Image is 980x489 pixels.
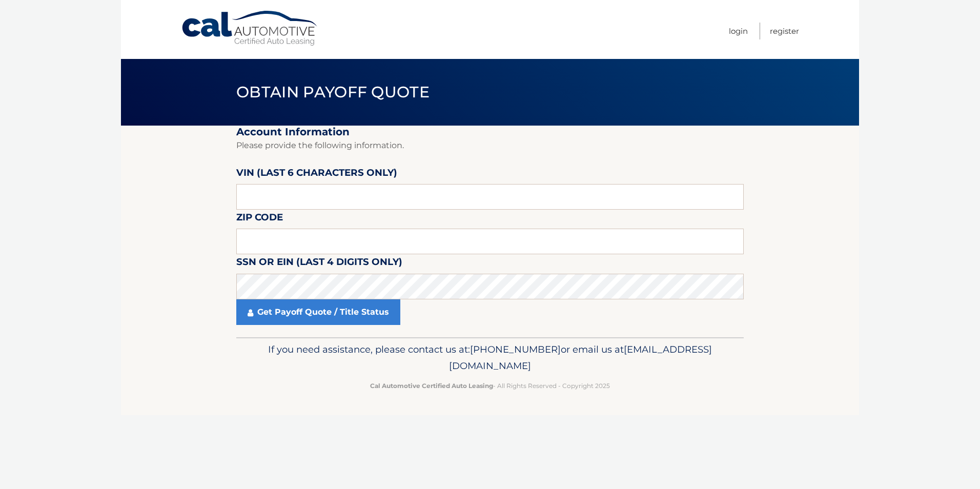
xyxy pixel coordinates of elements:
h2: Account Information [236,126,744,138]
a: Cal Automotive [181,10,319,47]
label: SSN or EIN (last 4 digits only) [236,254,402,273]
a: Register [770,23,799,39]
a: Login [729,23,748,39]
span: Obtain Payoff Quote [236,83,430,101]
strong: Cal Automotive Certified Auto Leasing [370,382,493,390]
label: Zip Code [236,210,283,229]
span: [PHONE_NUMBER] [470,343,561,355]
p: - All Rights Reserved - Copyright 2025 [243,380,737,391]
a: Get Payoff Quote / Title Status [236,299,400,325]
p: If you need assistance, please contact us at: or email us at [243,341,737,374]
p: Please provide the following information. [236,138,744,153]
label: VIN (last 6 characters only) [236,165,397,184]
